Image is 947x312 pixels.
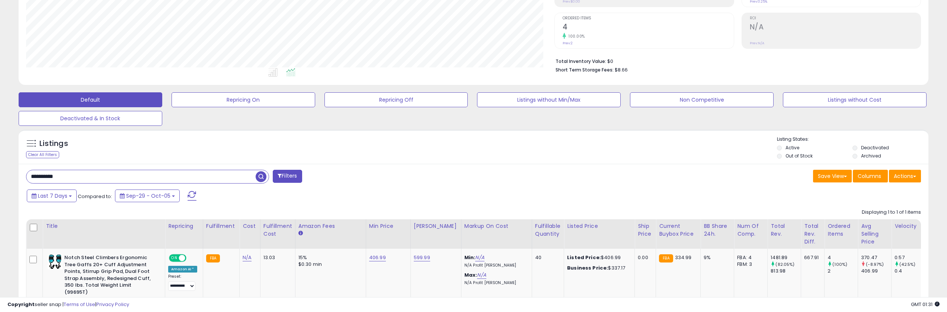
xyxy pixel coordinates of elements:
a: 406.99 [369,254,386,261]
h2: 4 [563,23,733,33]
div: 370.47 [861,254,891,261]
p: N/A Profit [PERSON_NAME] [464,263,526,268]
b: Total Inventory Value: [556,58,606,64]
button: Last 7 Days [27,190,77,202]
div: Amazon AI * [168,266,197,273]
li: $0 [556,56,915,65]
div: 406.99 [861,268,891,274]
div: Avg Selling Price [861,222,888,246]
div: Velocity [895,222,922,230]
span: 2025-10-13 01:31 GMT [911,301,940,308]
small: FBA [206,254,220,262]
div: FBM: 3 [737,261,762,268]
small: (-8.97%) [866,261,884,267]
div: Current Buybox Price [659,222,697,238]
button: Repricing Off [324,92,468,107]
div: 0.00 [638,254,650,261]
label: Archived [861,153,881,159]
button: Filters [273,170,302,183]
a: N/A [243,254,252,261]
h5: Listings [39,139,68,149]
button: Default [19,92,162,107]
a: 599.99 [414,254,430,261]
b: Max: [464,271,477,278]
div: Total Rev. [771,222,798,238]
div: seller snap | | [7,301,129,308]
b: Business Price: [567,264,608,271]
small: Amazon Fees. [298,230,303,237]
div: 13.03 [263,254,289,261]
a: N/A [475,254,484,261]
button: Columns [853,170,888,182]
label: Out of Stock [786,153,813,159]
small: (100%) [832,261,847,267]
div: Clear All Filters [26,151,59,158]
span: Compared to: [78,193,112,200]
span: ON [170,255,179,261]
div: Cost [243,222,257,230]
button: Sep-29 - Oct-05 [115,190,180,202]
div: [PERSON_NAME] [414,222,458,230]
div: Fulfillment Cost [263,222,292,238]
div: 0.4 [895,268,925,274]
b: Listed Price: [567,254,601,261]
p: Listing States: [777,136,928,143]
div: Listed Price [567,222,631,230]
button: Save View [813,170,852,182]
div: Preset: [168,274,197,291]
div: 1481.89 [771,254,801,261]
div: Min Price [369,222,407,230]
a: Terms of Use [64,301,95,308]
button: Listings without Cost [783,92,927,107]
div: Ordered Items [828,222,855,238]
b: Short Term Storage Fees: [556,67,614,73]
div: Displaying 1 to 1 of 1 items [862,209,921,216]
div: Title [46,222,162,230]
div: $337.17 [567,265,629,271]
button: Deactivated & In Stock [19,111,162,126]
div: BB Share 24h. [704,222,731,238]
small: Prev: 2 [563,41,573,45]
img: 419f3-YpoHL._SL40_.jpg [48,254,63,269]
div: Total Rev. Diff. [804,222,821,246]
div: 4 [828,254,858,261]
div: Fulfillable Quantity [535,222,561,238]
div: 667.91 [804,254,819,261]
div: $0.30 min [298,261,360,268]
p: N/A Profit [PERSON_NAME] [464,280,526,286]
span: $8.66 [615,66,628,73]
div: 2 [828,268,858,274]
button: Actions [889,170,921,182]
div: 40 [535,254,558,261]
span: Ordered Items [563,16,733,20]
div: Num of Comp. [737,222,764,238]
a: Privacy Policy [96,301,129,308]
label: Active [786,144,799,151]
div: 9% [704,254,728,261]
div: $406.99 [567,254,629,261]
strong: Copyright [7,301,35,308]
th: The percentage added to the cost of goods (COGS) that forms the calculator for Min & Max prices. [461,219,532,249]
span: Last 7 Days [38,192,67,200]
span: 334.99 [675,254,692,261]
button: Repricing On [172,92,315,107]
small: (82.05%) [775,261,794,267]
div: 813.98 [771,268,801,274]
small: 100.00% [566,34,585,39]
small: (42.5%) [899,261,915,267]
b: Notch Steel Climbers Ergonomic Tree Gaffs 20+ Cuff Adjustment Points, Stirrup Grip Pad, Dual Foot... [64,254,155,297]
small: Prev: N/A [750,41,764,45]
div: Repricing [168,222,200,230]
div: 15% [298,254,360,261]
button: Listings without Min/Max [477,92,621,107]
span: OFF [185,255,197,261]
div: Markup on Cost [464,222,529,230]
b: Min: [464,254,476,261]
div: FBA: 4 [737,254,762,261]
div: Ship Price [638,222,653,238]
div: Fulfillment [206,222,236,230]
a: N/A [477,271,486,279]
div: 0.57 [895,254,925,261]
label: Deactivated [861,144,889,151]
span: ROI [750,16,921,20]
